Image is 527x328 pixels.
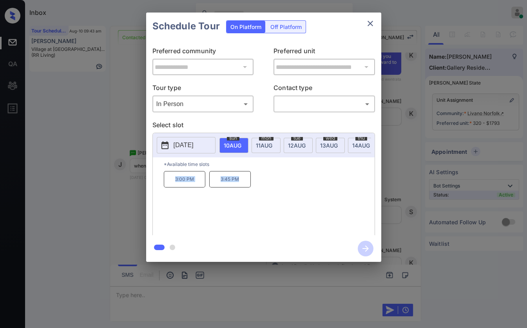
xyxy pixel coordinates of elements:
[352,142,370,149] span: 14 AUG
[224,142,241,149] span: 10 AUG
[291,136,303,141] span: tue
[174,141,194,150] p: [DATE]
[348,138,377,153] div: date-select
[259,136,273,141] span: mon
[284,138,313,153] div: date-select
[226,21,265,33] div: On Platform
[316,138,345,153] div: date-select
[154,97,252,110] div: In Person
[157,137,216,153] button: [DATE]
[152,46,254,59] p: Preferred community
[288,142,306,149] span: 12 AUG
[273,83,375,96] p: Contact type
[266,21,306,33] div: Off Platform
[353,238,378,259] button: btn-next
[219,138,248,153] div: date-select
[227,136,239,141] span: sun
[273,46,375,59] p: Preferred unit
[152,120,375,133] p: Select slot
[164,157,375,171] p: *Available time slots
[209,171,251,187] p: 3:45 PM
[152,83,254,96] p: Tour type
[146,13,226,40] h2: Schedule Tour
[323,136,337,141] span: wed
[164,171,205,187] p: 3:00 PM
[362,16,378,31] button: close
[320,142,338,149] span: 13 AUG
[252,138,281,153] div: date-select
[355,136,367,141] span: thu
[256,142,272,149] span: 11 AUG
